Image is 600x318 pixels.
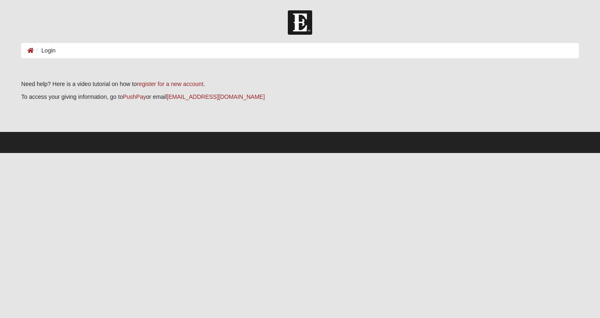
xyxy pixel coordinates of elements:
[137,81,203,87] a: register for a new account
[21,93,578,101] p: To access your giving information, go to or email
[167,93,265,100] a: [EMAIL_ADDRESS][DOMAIN_NAME]
[34,46,55,55] li: Login
[21,80,578,88] p: Need help? Here is a video tutorial on how to .
[123,93,146,100] a: PushPay
[288,10,312,35] img: Church of Eleven22 Logo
